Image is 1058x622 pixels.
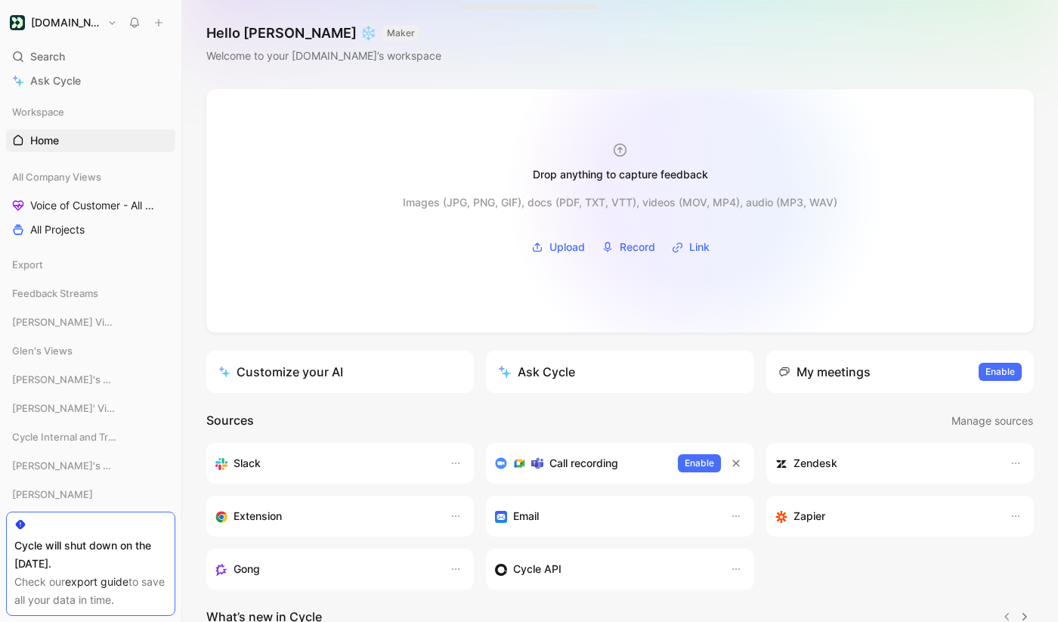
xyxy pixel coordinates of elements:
[6,282,175,305] div: Feedback Streams
[234,454,261,472] h3: Slack
[6,397,175,419] div: [PERSON_NAME]' Views
[495,507,714,525] div: Forward emails to your feedback inbox
[6,218,175,241] a: All Projects
[206,411,254,431] h2: Sources
[12,429,117,444] span: Cycle Internal and Tracking
[6,454,175,477] div: [PERSON_NAME]'s Views
[495,454,665,472] div: Record & transcribe meetings from Zoom, Meet & Teams.
[12,169,101,184] span: All Company Views
[14,573,167,609] div: Check our to save all your data in time.
[526,236,590,258] button: Upload
[12,104,64,119] span: Workspace
[30,48,65,66] span: Search
[65,575,128,588] a: export guide
[498,363,575,381] div: Ask Cycle
[6,368,175,395] div: [PERSON_NAME]'s Views
[6,253,175,280] div: Export
[513,560,561,578] h3: Cycle API
[215,560,435,578] div: Capture feedback from your incoming calls
[533,166,708,184] div: Drop anything to capture feedback
[678,454,721,472] button: Enable
[6,101,175,123] div: Workspace
[6,129,175,152] a: Home
[6,425,175,453] div: Cycle Internal and Tracking
[6,483,175,510] div: [PERSON_NAME]
[30,133,59,148] span: Home
[6,368,175,391] div: [PERSON_NAME]'s Views
[6,166,175,241] div: All Company ViewsVoice of Customer - All AreasAll Projects
[6,454,175,481] div: [PERSON_NAME]'s Views
[620,238,655,256] span: Record
[513,507,539,525] h3: Email
[218,363,343,381] div: Customize your AI
[486,351,753,393] button: Ask Cycle
[549,454,618,472] h3: Call recording
[6,253,175,276] div: Export
[30,198,156,213] span: Voice of Customer - All Areas
[778,363,871,381] div: My meetings
[6,45,175,68] div: Search
[10,15,25,30] img: Customer.io
[6,311,175,338] div: [PERSON_NAME] Views
[234,507,282,525] h3: Extension
[206,24,441,42] h1: Hello [PERSON_NAME] ❄️
[206,351,474,393] a: Customize your AI
[685,456,714,471] span: Enable
[6,483,175,506] div: [PERSON_NAME]
[12,372,116,387] span: [PERSON_NAME]'s Views
[403,193,837,212] div: Images (JPG, PNG, GIF), docs (PDF, TXT, VTT), videos (MOV, MP4), audio (MP3, WAV)
[793,507,825,525] h3: Zapier
[12,458,116,473] span: [PERSON_NAME]'s Views
[12,257,43,272] span: Export
[6,12,121,33] button: Customer.io[DOMAIN_NAME]
[12,286,98,301] span: Feedback Streams
[31,16,101,29] h1: [DOMAIN_NAME]
[793,454,837,472] h3: Zendesk
[12,343,73,358] span: Glen's Views
[215,454,435,472] div: Sync your accounts, send feedback and get updates in Slack
[6,70,175,92] a: Ask Cycle
[12,401,115,416] span: [PERSON_NAME]' Views
[12,487,93,502] span: [PERSON_NAME]
[775,507,995,525] div: Capture feedback from thousands of sources with Zapier (survey results, recordings, sheets, etc).
[667,236,715,258] button: Link
[951,411,1034,431] button: Manage sources
[6,339,175,367] div: Glen's Views
[951,412,1033,430] span: Manage sources
[6,282,175,309] div: Feedback Streams
[215,507,435,525] div: Capture feedback from anywhere on the web
[689,238,710,256] span: Link
[382,26,419,41] button: MAKER
[6,311,175,333] div: [PERSON_NAME] Views
[6,339,175,362] div: Glen's Views
[6,397,175,424] div: [PERSON_NAME]' Views
[6,166,175,188] div: All Company Views
[12,314,115,330] span: [PERSON_NAME] Views
[6,425,175,448] div: Cycle Internal and Tracking
[6,194,175,217] a: Voice of Customer - All Areas
[495,560,714,578] div: Sync accounts & send feedback from custom sources. Get inspired by our favorite use case
[596,236,660,258] button: Record
[206,47,441,65] div: Welcome to your [DOMAIN_NAME]’s workspace
[30,72,81,90] span: Ask Cycle
[979,363,1022,381] button: Enable
[549,238,585,256] span: Upload
[985,364,1015,379] span: Enable
[234,560,260,578] h3: Gong
[14,537,167,573] div: Cycle will shut down on the [DATE].
[30,222,85,237] span: All Projects
[775,454,995,472] div: Sync accounts and create docs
